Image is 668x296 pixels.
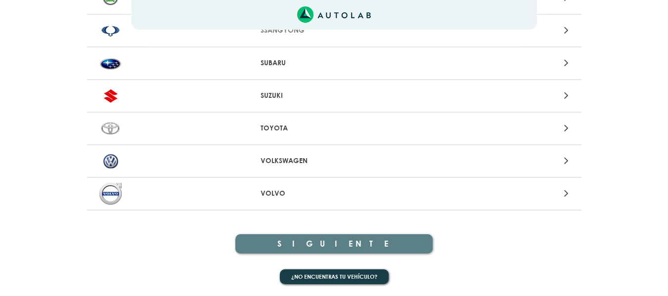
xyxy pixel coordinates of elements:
[99,183,122,205] img: VOLVO
[99,20,122,42] img: SSANGYONG
[99,118,122,139] img: TOYOTA
[261,90,407,101] p: SUZUKI
[280,269,389,285] button: ¿No encuentras tu vehículo?
[99,150,122,172] img: VOLKSWAGEN
[261,123,407,133] p: TOYOTA
[99,85,122,107] img: SUZUKI
[261,188,407,199] p: VOLVO
[235,234,433,254] button: SIGUIENTE
[297,9,371,19] a: Link al sitio de autolab
[261,25,407,36] p: SSANGYONG
[99,52,122,74] img: SUBARU
[261,58,407,68] p: SUBARU
[261,156,407,166] p: VOLKSWAGEN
